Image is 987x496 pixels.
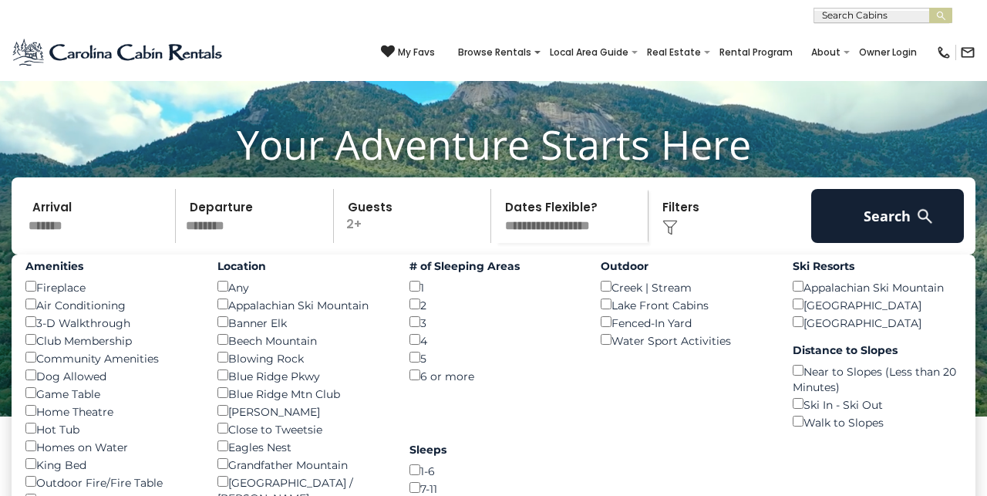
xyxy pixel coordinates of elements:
[601,331,770,349] div: Water Sport Activities
[409,331,578,349] div: 4
[25,331,194,349] div: Club Membership
[409,349,578,366] div: 5
[409,295,578,313] div: 2
[25,313,194,331] div: 3-D Walkthrough
[409,366,578,384] div: 6 or more
[450,42,539,63] a: Browse Rentals
[409,278,578,295] div: 1
[793,342,962,358] label: Distance to Slopes
[793,295,962,313] div: [GEOGRAPHIC_DATA]
[601,258,770,274] label: Outdoor
[339,189,490,243] p: 2+
[409,313,578,331] div: 3
[793,258,962,274] label: Ski Resorts
[712,42,800,63] a: Rental Program
[409,258,578,274] label: # of Sleeping Areas
[217,366,386,384] div: Blue Ridge Pkwy
[662,220,678,235] img: filter--v1.png
[915,207,935,226] img: search-regular-white.png
[25,258,194,274] label: Amenities
[793,362,962,395] div: Near to Slopes (Less than 20 Minutes)
[217,313,386,331] div: Banner Elk
[793,395,962,413] div: Ski In - Ski Out
[25,455,194,473] div: King Bed
[409,442,578,457] label: Sleeps
[12,37,225,68] img: Blue-2.png
[217,349,386,366] div: Blowing Rock
[25,473,194,491] div: Outdoor Fire/Fire Table
[793,413,962,430] div: Walk to Slopes
[25,278,194,295] div: Fireplace
[960,45,975,60] img: mail-regular-black.png
[542,42,636,63] a: Local Area Guide
[811,189,964,243] button: Search
[12,120,975,168] h1: Your Adventure Starts Here
[25,420,194,437] div: Hot Tub
[851,42,925,63] a: Owner Login
[25,366,194,384] div: Dog Allowed
[601,313,770,331] div: Fenced-In Yard
[25,437,194,455] div: Homes on Water
[25,349,194,366] div: Community Amenities
[25,295,194,313] div: Air Conditioning
[217,402,386,420] div: [PERSON_NAME]
[639,42,709,63] a: Real Estate
[217,258,386,274] label: Location
[217,384,386,402] div: Blue Ridge Mtn Club
[601,295,770,313] div: Lake Front Cabins
[217,331,386,349] div: Beech Mountain
[217,295,386,313] div: Appalachian Ski Mountain
[601,278,770,295] div: Creek | Stream
[217,455,386,473] div: Grandfather Mountain
[217,420,386,437] div: Close to Tweetsie
[398,46,435,59] span: My Favs
[25,402,194,420] div: Home Theatre
[381,45,435,60] a: My Favs
[793,313,962,331] div: [GEOGRAPHIC_DATA]
[793,278,962,295] div: Appalachian Ski Mountain
[25,384,194,402] div: Game Table
[217,437,386,455] div: Eagles Nest
[936,45,952,60] img: phone-regular-black.png
[409,461,578,479] div: 1-6
[217,278,386,295] div: Any
[803,42,848,63] a: About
